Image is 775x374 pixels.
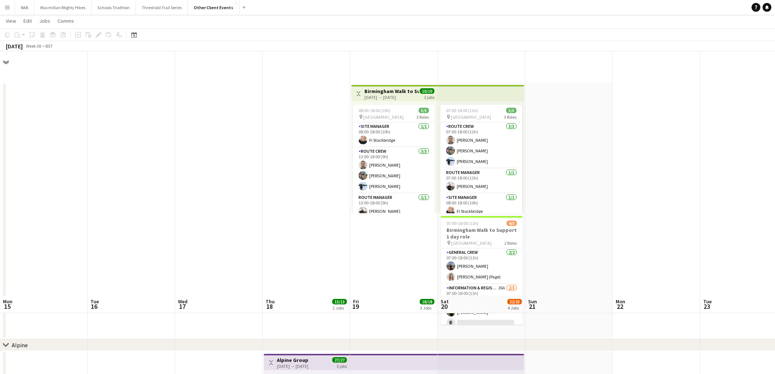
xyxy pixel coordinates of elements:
a: Jobs [36,16,53,26]
a: Comms [55,16,77,26]
h3: Birmingham Walk to Support 2 day role [364,88,419,95]
span: 18 [264,302,275,311]
app-job-card: 08:00-18:00 (10h)5/5 [GEOGRAPHIC_DATA]3 RolesSite Manager1/108:00-18:00 (10h)Fi StockbridgeRoute ... [353,105,435,213]
div: 3 Jobs [420,305,434,311]
h3: Alpine Group [277,357,308,363]
button: Threshold Trail Series [136,0,188,15]
app-card-role: Site Manager1/108:00-18:00 (10h)Fi Stockbridge [440,193,522,218]
span: 2 Roles [504,240,517,246]
app-job-card: 07:00-18:00 (11h)5/5 [GEOGRAPHIC_DATA]3 RolesRoute Crew3/307:00-18:00 (11h)[PERSON_NAME][PERSON_N... [440,105,522,213]
span: 18/18 [420,299,434,304]
span: [GEOGRAPHIC_DATA] [451,114,491,120]
app-card-role: Site Manager1/108:00-18:00 (10h)Fi Stockbridge [353,122,435,147]
span: 23 [702,302,712,311]
span: Edit [23,18,32,24]
app-card-role: Route Manager1/107:00-18:00 (11h)[PERSON_NAME] [440,169,522,193]
div: BST [45,43,53,49]
span: 22/23 [507,299,522,304]
button: RAB [15,0,34,15]
span: [GEOGRAPHIC_DATA] [363,114,404,120]
span: Fri [353,298,359,305]
span: 07:00-18:00 (11h) [446,221,478,226]
span: Week 38 [24,43,42,49]
span: 08:00-18:00 (10h) [359,108,390,113]
div: 4 Jobs [508,305,522,311]
span: Tue [90,298,99,305]
span: 3 Roles [504,114,516,120]
span: 21 [527,302,537,311]
button: Macmillan Mighty Hikes [34,0,92,15]
span: 07:00-18:00 (11h) [446,108,478,113]
span: 17 [177,302,188,311]
div: [DATE] [6,42,23,50]
div: [DATE] → [DATE] [364,95,419,100]
div: Alpine [12,341,28,349]
span: 22 [615,302,625,311]
div: 3 jobs [337,363,347,369]
app-card-role: General Crew2/207:00-18:00 (11h)[PERSON_NAME][PERSON_NAME] (Page) [441,248,523,284]
span: Thu [266,298,275,305]
span: 5/5 [506,108,516,113]
span: Mon [616,298,625,305]
span: 15 [2,302,12,311]
span: [GEOGRAPHIC_DATA] [451,240,492,246]
a: Edit [21,16,35,26]
span: 13/13 [332,299,347,304]
a: View [3,16,19,26]
button: Schools Triathlon [92,0,136,15]
div: [DATE] → [DATE] [277,363,308,369]
app-card-role: Route Manager1/113:00-18:00 (5h)[PERSON_NAME] [353,193,435,218]
span: Sat [441,298,449,305]
div: 2 jobs [424,94,434,100]
span: View [6,18,16,24]
span: 16 [89,302,99,311]
span: 5/5 [419,108,429,113]
span: 3 Roles [416,114,429,120]
span: 20 [440,302,449,311]
span: Wed [178,298,188,305]
app-card-role: Route Crew3/307:00-18:00 (11h)[PERSON_NAME][PERSON_NAME][PERSON_NAME] [440,122,522,169]
app-card-role: Route Crew3/313:00-18:00 (5h)[PERSON_NAME][PERSON_NAME][PERSON_NAME] [353,147,435,193]
span: Tue [703,298,712,305]
span: Sun [528,298,537,305]
span: Comms [58,18,74,24]
span: Jobs [39,18,50,24]
app-card-role: Information & registration crew26A2/307:00-18:00 (11h)[PERSON_NAME][PERSON_NAME] [441,284,523,330]
span: 10/10 [420,88,434,94]
span: 19 [352,302,359,311]
app-job-card: 07:00-18:00 (11h)4/5Birmingham Walk to Support 1 day role [GEOGRAPHIC_DATA]2 RolesGeneral Crew2/2... [441,216,523,325]
div: 2 Jobs [333,305,346,311]
button: Other Client Events [188,0,240,15]
span: Mon [3,298,12,305]
h3: Birmingham Walk to Support 1 day role [441,227,523,240]
span: 4/5 [507,221,517,226]
span: 27/27 [332,357,347,363]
